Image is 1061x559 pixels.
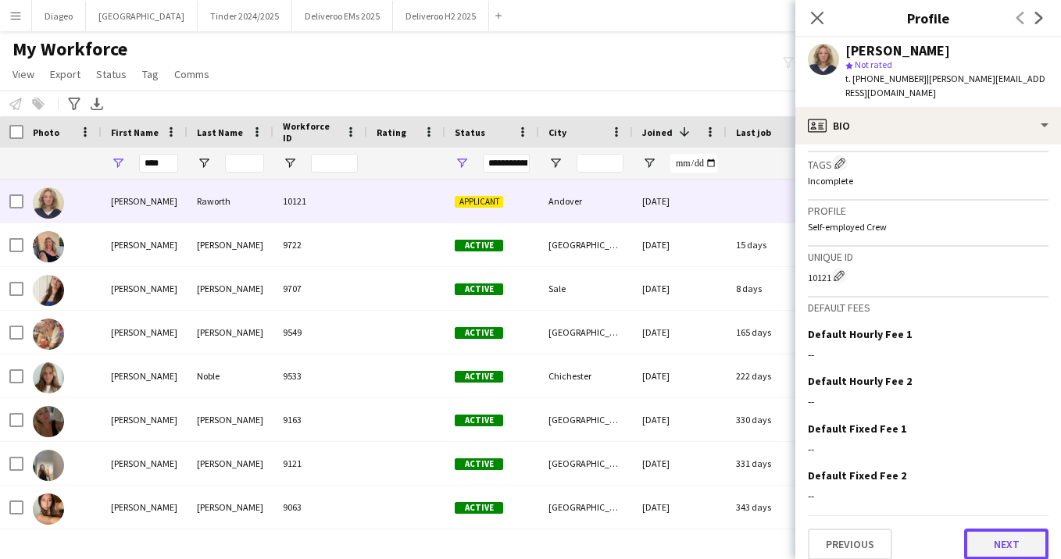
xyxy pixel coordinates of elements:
[273,311,367,354] div: 9549
[808,268,1048,283] div: 10121
[539,486,633,529] div: [GEOGRAPHIC_DATA]
[795,107,1061,144] div: Bio
[33,319,64,350] img: Lucy Rogers
[273,442,367,485] div: 9121
[727,442,820,485] div: 331 days
[845,73,1045,98] span: | [PERSON_NAME][EMAIL_ADDRESS][DOMAIN_NAME]
[633,486,727,529] div: [DATE]
[13,67,34,81] span: View
[855,59,892,70] span: Not rated
[188,311,273,354] div: [PERSON_NAME]
[111,156,125,170] button: Open Filter Menu
[808,347,1048,361] div: --
[33,126,59,138] span: Photo
[727,486,820,529] div: 343 days
[50,67,80,81] span: Export
[88,94,106,113] app-action-btn: Export XLSX
[642,126,673,138] span: Joined
[33,406,64,437] img: Lucy Williams
[795,8,1061,28] h3: Profile
[6,64,41,84] a: View
[808,221,1048,233] p: Self-employed Crew
[273,223,367,266] div: 9722
[808,489,1048,503] div: --
[633,267,727,310] div: [DATE]
[455,240,503,251] span: Active
[188,486,273,529] div: [PERSON_NAME]
[102,354,188,397] div: [PERSON_NAME]
[188,267,273,310] div: [PERSON_NAME]
[188,354,273,397] div: Noble
[736,126,771,138] span: Last job
[808,442,1048,456] div: --
[455,283,503,295] span: Active
[548,126,566,138] span: City
[188,223,273,266] div: [PERSON_NAME]
[32,1,86,31] button: Diageo
[33,450,64,481] img: Lucy Cooke
[455,327,503,339] span: Active
[393,1,489,31] button: Deliveroo H2 2025
[845,73,927,84] span: t. [PHONE_NUMBER]
[808,422,906,436] h3: Default Fixed Fee 1
[102,442,188,485] div: [PERSON_NAME]
[455,196,503,208] span: Applicant
[292,1,393,31] button: Deliveroo EMs 2025
[188,180,273,223] div: Raworth
[455,502,503,514] span: Active
[455,126,485,138] span: Status
[33,275,64,306] img: Lucy Kenny-Levick
[168,64,216,84] a: Comms
[102,180,188,223] div: [PERSON_NAME]
[642,156,656,170] button: Open Filter Menu
[102,223,188,266] div: [PERSON_NAME]
[808,468,906,482] h3: Default Fixed Fee 2
[455,156,469,170] button: Open Filter Menu
[670,154,717,173] input: Joined Filter Input
[197,156,211,170] button: Open Filter Menu
[633,180,727,223] div: [DATE]
[808,155,1048,172] h3: Tags
[548,156,563,170] button: Open Filter Menu
[174,67,209,81] span: Comms
[311,154,358,173] input: Workforce ID Filter Input
[727,311,820,354] div: 165 days
[102,267,188,310] div: [PERSON_NAME]
[455,415,503,426] span: Active
[633,354,727,397] div: [DATE]
[33,231,64,262] img: Lucy Cann
[273,398,367,441] div: 9163
[539,311,633,354] div: [GEOGRAPHIC_DATA]
[33,493,64,525] img: Lucy Jackson
[539,442,633,485] div: [GEOGRAPHIC_DATA]
[727,398,820,441] div: 330 days
[273,180,367,223] div: 10121
[539,354,633,397] div: Chichester
[808,301,1048,315] h3: Default fees
[633,398,727,441] div: [DATE]
[225,154,264,173] input: Last Name Filter Input
[44,64,87,84] a: Export
[102,398,188,441] div: [PERSON_NAME]
[455,458,503,470] span: Active
[197,126,243,138] span: Last Name
[139,154,178,173] input: First Name Filter Input
[808,175,1048,187] p: Incomplete
[283,120,339,144] span: Workforce ID
[188,442,273,485] div: [PERSON_NAME]
[808,204,1048,218] h3: Profile
[102,311,188,354] div: [PERSON_NAME]
[198,1,292,31] button: Tinder 2024/2025
[539,180,633,223] div: Andover
[633,442,727,485] div: [DATE]
[727,354,820,397] div: 222 days
[273,354,367,397] div: 9533
[13,37,127,61] span: My Workforce
[65,94,84,113] app-action-btn: Advanced filters
[136,64,165,84] a: Tag
[86,1,198,31] button: [GEOGRAPHIC_DATA]
[539,223,633,266] div: [GEOGRAPHIC_DATA]
[808,394,1048,408] div: --
[539,398,633,441] div: [GEOGRAPHIC_DATA]
[845,44,950,58] div: [PERSON_NAME]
